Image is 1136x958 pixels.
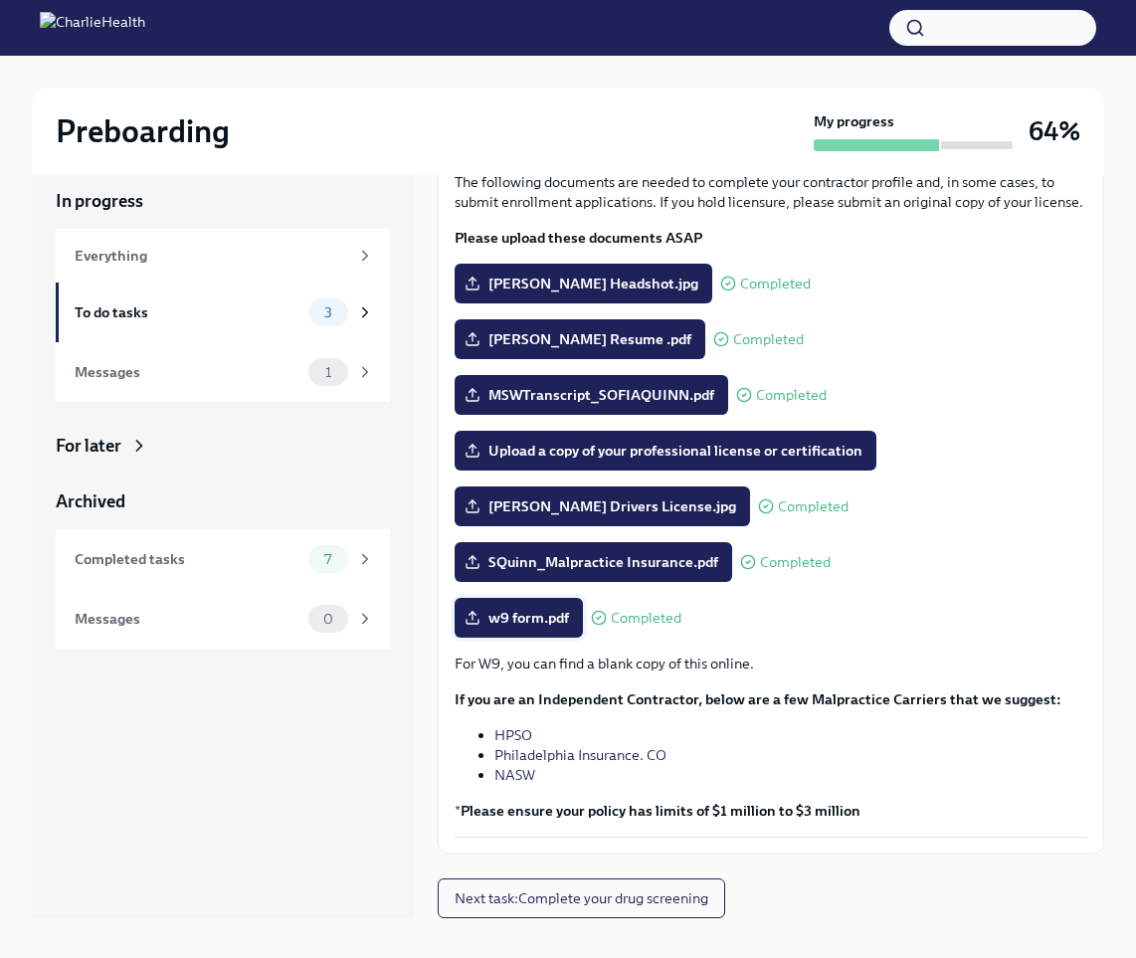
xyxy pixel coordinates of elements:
[469,552,718,572] span: SQuinn_Malpractice Insurance.pdf
[40,12,145,44] img: CharlieHealth
[469,608,569,628] span: w9 form.pdf
[56,434,390,458] a: For later
[56,229,390,283] a: Everything
[75,245,348,267] div: Everything
[455,690,1061,708] strong: If you are an Independent Contractor, below are a few Malpractice Carriers that we suggest:
[469,329,691,349] span: [PERSON_NAME] Resume .pdf
[455,888,708,908] span: Next task : Complete your drug screening
[740,277,811,291] span: Completed
[56,589,390,649] a: Messages0
[56,489,390,513] a: Archived
[469,385,714,405] span: MSWTranscript_SOFIAQUINN.pdf
[438,878,725,918] button: Next task:Complete your drug screening
[75,608,300,630] div: Messages
[733,332,804,347] span: Completed
[469,274,698,293] span: [PERSON_NAME] Headshot.jpg
[455,542,732,582] label: SQuinn_Malpractice Insurance.pdf
[311,612,345,627] span: 0
[469,441,862,461] span: Upload a copy of your professional license or certification
[814,111,894,131] strong: My progress
[455,229,702,247] strong: Please upload these documents ASAP
[313,365,343,380] span: 1
[56,342,390,402] a: Messages1
[494,766,535,784] a: NASW
[455,598,583,638] label: w9 form.pdf
[494,746,666,764] a: Philadelphia Insurance. CO
[461,802,860,820] strong: Please ensure your policy has limits of $1 million to $3 million
[56,434,121,458] div: For later
[75,301,300,323] div: To do tasks
[756,388,827,403] span: Completed
[778,499,849,514] span: Completed
[469,496,736,516] span: [PERSON_NAME] Drivers License.jpg
[455,172,1087,212] p: The following documents are needed to complete your contractor profile and, in some cases, to sub...
[455,264,712,303] label: [PERSON_NAME] Headshot.jpg
[312,552,343,567] span: 7
[75,548,300,570] div: Completed tasks
[455,486,750,526] label: [PERSON_NAME] Drivers License.jpg
[494,726,532,744] a: HPSO
[56,529,390,589] a: Completed tasks7
[455,431,876,471] label: Upload a copy of your professional license or certification
[56,283,390,342] a: To do tasks3
[455,319,705,359] label: [PERSON_NAME] Resume .pdf
[1029,113,1080,149] h3: 64%
[75,361,300,383] div: Messages
[56,189,390,213] a: In progress
[611,611,681,626] span: Completed
[455,654,1087,673] p: For W9, you can find a blank copy of this online.
[312,305,344,320] span: 3
[455,375,728,415] label: MSWTranscript_SOFIAQUINN.pdf
[760,555,831,570] span: Completed
[56,111,230,151] h2: Preboarding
